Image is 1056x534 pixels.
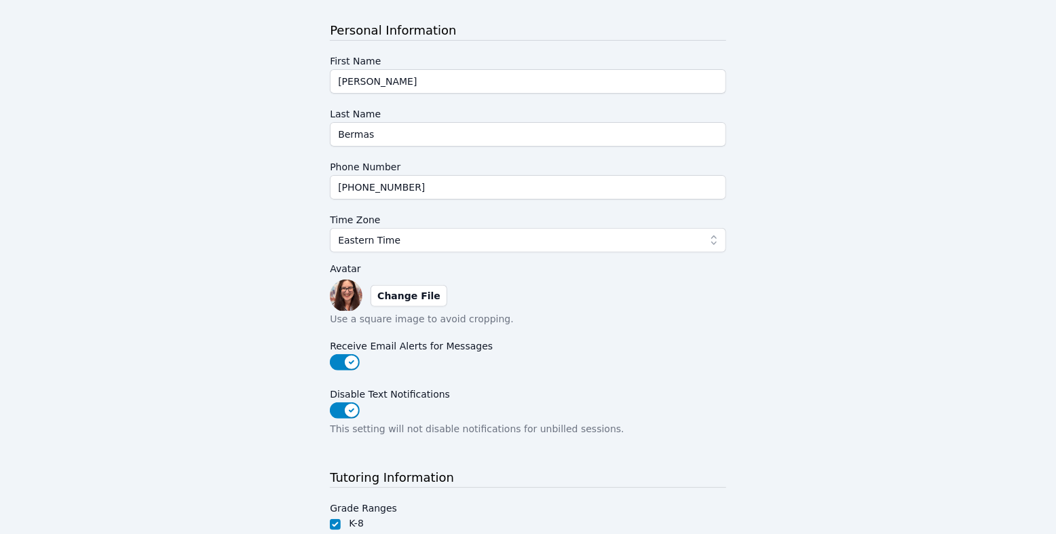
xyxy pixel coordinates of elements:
label: Change File [371,285,447,307]
p: This setting will not disable notifications for unbilled sessions. [330,422,726,436]
label: Avatar [330,261,726,277]
label: K-8 [349,518,364,529]
button: Eastern Time [330,228,726,252]
label: Phone Number [330,155,726,175]
p: Use a square image to avoid cropping. [330,312,726,326]
label: First Name [330,49,726,69]
label: Receive Email Alerts for Messages [330,334,726,354]
h3: Tutoring Information [330,468,726,488]
img: preview [330,280,362,312]
label: Disable Text Notifications [330,382,726,402]
legend: Grade Ranges [330,496,397,516]
h3: Personal Information [330,21,726,41]
label: Time Zone [330,208,726,228]
span: Eastern Time [338,232,400,248]
label: Last Name [330,102,726,122]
